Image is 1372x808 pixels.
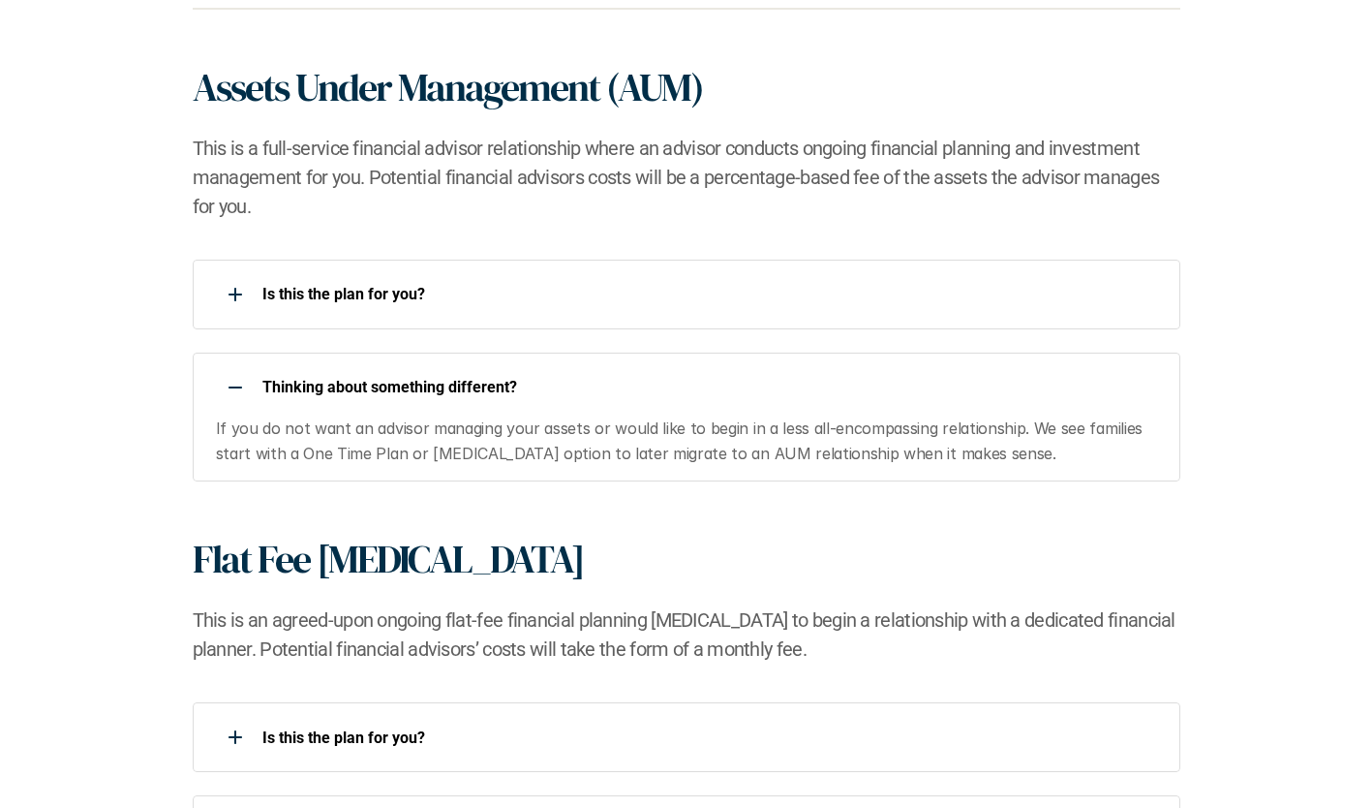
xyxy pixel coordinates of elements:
h1: Assets Under Management (AUM) [193,64,703,110]
h1: Flat Fee [MEDICAL_DATA] [193,536,584,582]
p: ​Thinking about something different?​ [262,378,1155,396]
h2: This is a full-service financial advisor relationship where an advisor conducts ongoing financial... [193,134,1180,221]
p: If you do not want an advisor managing your assets or would like to begin in a less all-encompass... [216,417,1156,466]
p: Is this the plan for you?​ [262,285,1155,303]
p: Is this the plan for you?​ [262,729,1155,747]
h2: This is an agreed-upon ongoing flat-fee financial planning [MEDICAL_DATA] to begin a relationship... [193,606,1180,664]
